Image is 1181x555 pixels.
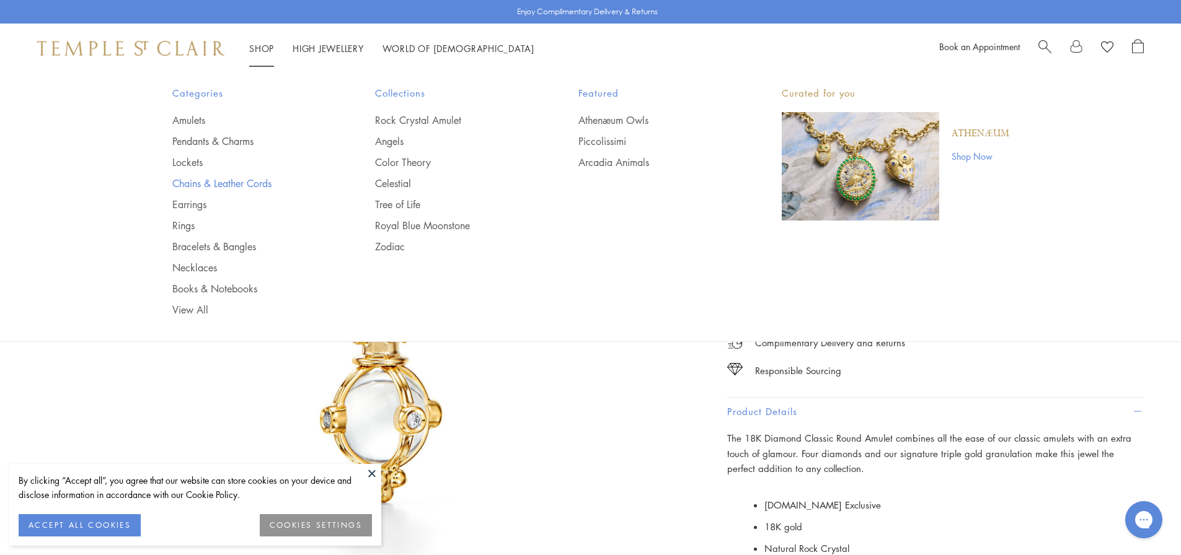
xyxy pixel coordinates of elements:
a: Book an Appointment [939,40,1020,53]
button: COOKIES SETTINGS [260,514,372,536]
a: Rock Crystal Amulet [375,113,529,127]
a: Athenæum [952,127,1009,141]
a: Chains & Leather Cords [172,177,326,190]
span: 18K gold [764,520,802,533]
span: [DOMAIN_NAME] Exclusive [764,499,881,511]
a: Open Shopping Bag [1132,39,1144,58]
img: Temple St. Clair [37,41,224,56]
a: View All [172,303,326,317]
button: Product Details [727,398,1144,426]
iframe: Gorgias live chat messenger [1119,497,1169,543]
span: Featured [578,85,732,101]
span: Categories [172,85,326,101]
p: Complimentary Delivery and Returns [755,335,905,351]
a: View Wishlist [1101,39,1113,58]
a: High JewelleryHigh Jewellery [293,42,364,55]
a: ShopShop [249,42,274,55]
a: Arcadia Animals [578,155,732,169]
a: Zodiac [375,240,529,253]
a: Necklaces [172,261,326,274]
a: Piccolissimi [578,134,732,148]
a: World of [DEMOGRAPHIC_DATA]World of [DEMOGRAPHIC_DATA] [383,42,534,55]
span: Collections [375,85,529,101]
button: ACCEPT ALL COOKIES [19,514,141,536]
a: Books & Notebooks [172,282,326,295]
a: Pendants & Charms [172,134,326,148]
a: Royal Blue Moonstone [375,219,529,232]
p: Enjoy Complimentary Delivery & Returns [517,6,658,18]
nav: Main navigation [249,41,534,56]
a: Search [1038,39,1051,58]
span: Natural Rock Crystal [764,542,849,554]
a: Earrings [172,198,326,211]
a: Amulets [172,113,326,127]
a: Rings [172,219,326,232]
a: Shop Now [952,149,1009,163]
div: By clicking “Accept all”, you agree that our website can store cookies on your device and disclos... [19,473,372,502]
img: icon_delivery.svg [727,335,743,351]
a: Lockets [172,155,326,169]
a: Athenæum Owls [578,113,732,127]
p: Curated for you [782,85,1009,101]
a: Tree of Life [375,198,529,211]
a: Angels [375,134,529,148]
div: Responsible Sourcing [755,363,841,378]
a: Color Theory [375,155,529,169]
p: The 18K Diamond Classic Round Amulet combines all the ease of our classic amulets with an extra t... [727,430,1144,476]
a: Celestial [375,177,529,190]
img: icon_sourcing.svg [727,363,743,375]
a: Bracelets & Bangles [172,240,326,253]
